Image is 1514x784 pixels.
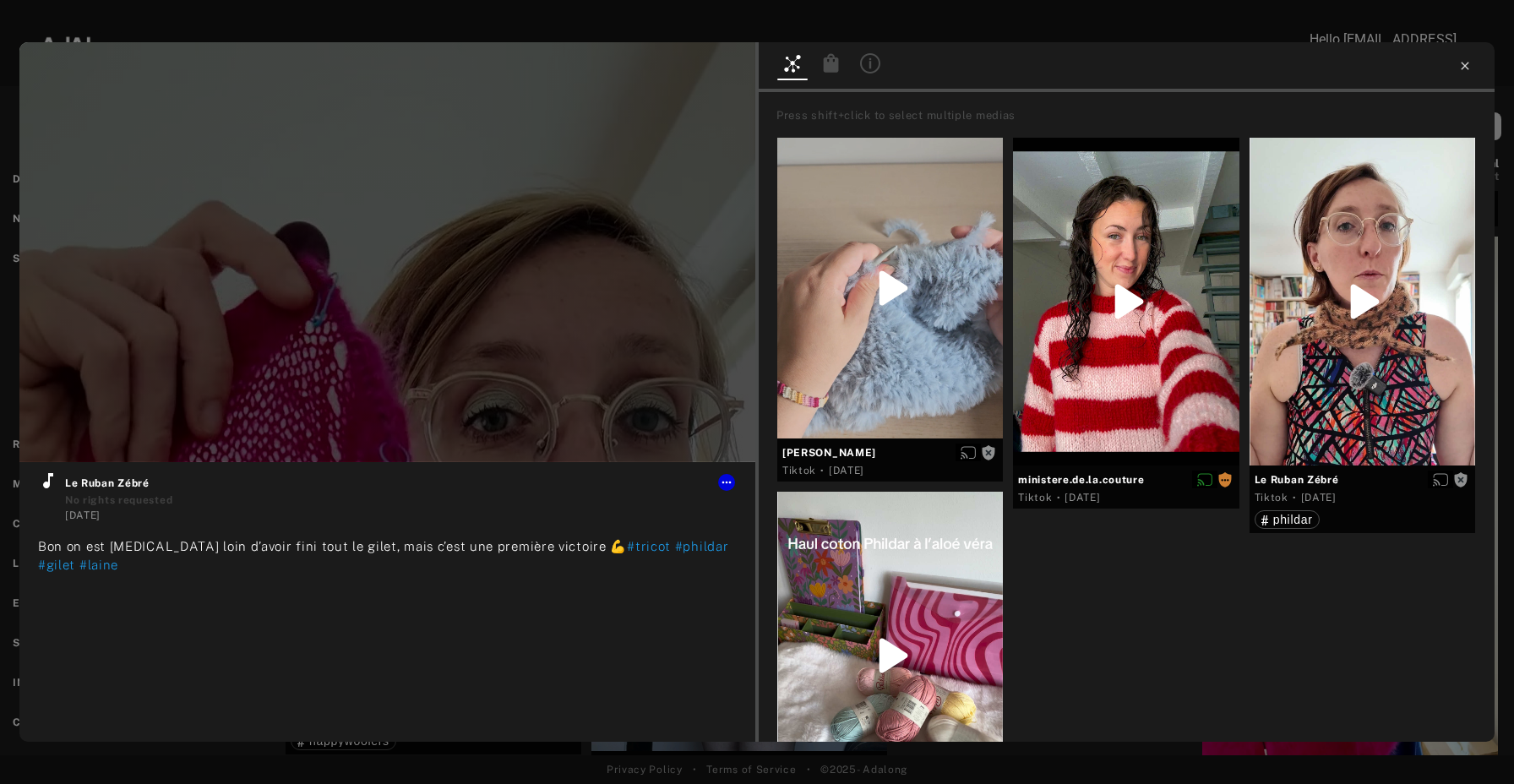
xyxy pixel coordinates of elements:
[79,558,118,572] span: #laine
[1301,492,1337,504] time: 2025-09-09T00:00:00.000Z
[782,445,998,460] span: [PERSON_NAME]
[820,464,825,477] span: ·
[956,444,981,461] button: Enable diffusion on this media
[1018,472,1234,487] span: ministere.de.la.couture
[1255,472,1470,487] span: Le Ruban Zébré
[627,539,671,553] span: #tricot
[1261,514,1313,525] div: phildar
[675,539,729,553] span: #phildar
[1273,513,1313,526] span: phildar
[1428,471,1453,488] button: Enable diffusion on this media
[1430,703,1514,784] iframe: Chat Widget
[38,558,75,572] span: #gilet
[1217,473,1233,485] span: Rights requested
[38,539,627,553] span: Bon on est [MEDICAL_DATA] loin d’avoir fini tout le gilet, mais c’est une première victoire 💪
[782,463,816,478] div: Tiktok
[65,509,101,521] time: 2025-09-08T00:00:00.000Z
[65,476,737,491] span: Le Ruban Zébré
[1430,703,1514,784] div: Widget de chat
[1453,473,1468,485] span: Rights not requested
[829,465,864,476] time: 2025-09-09T00:00:00.000Z
[1018,490,1052,505] div: Tiktok
[65,494,172,506] span: No rights requested
[1065,492,1100,504] time: 2025-09-08T00:00:00.000Z
[776,107,1489,124] div: Press shift+click to select multiple medias
[1057,491,1061,504] span: ·
[1192,471,1217,488] button: Disable diffusion on this media
[981,446,996,458] span: Rights not requested
[1293,491,1297,504] span: ·
[1255,490,1288,505] div: Tiktok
